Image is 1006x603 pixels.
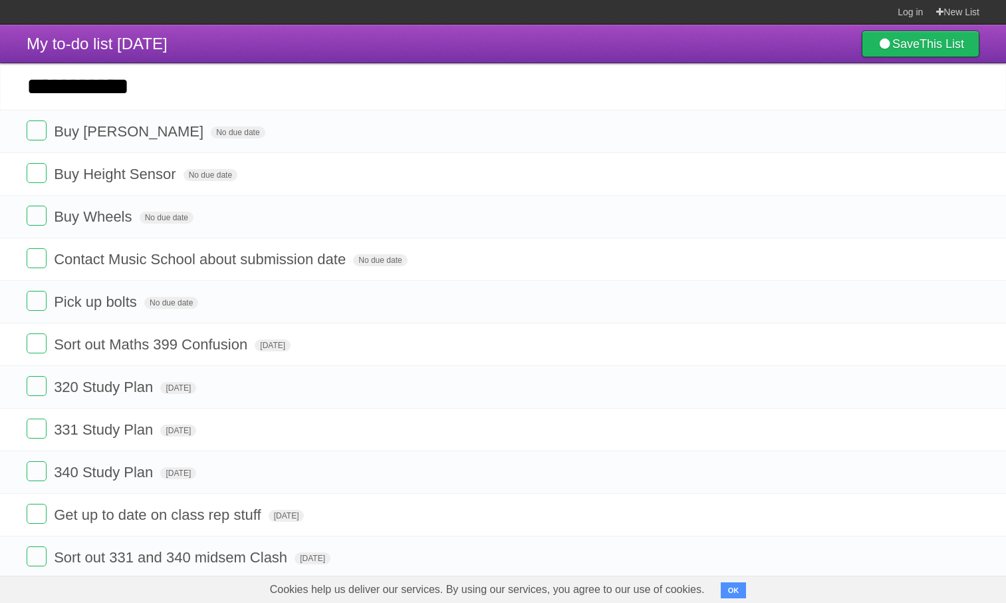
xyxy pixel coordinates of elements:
label: Done [27,120,47,140]
span: My to-do list [DATE] [27,35,168,53]
label: Done [27,504,47,524]
label: Done [27,248,47,268]
a: SaveThis List [862,31,979,57]
span: Cookies help us deliver our services. By using our services, you agree to our use of cookies. [257,576,718,603]
label: Done [27,333,47,353]
span: Buy Wheels [54,208,135,225]
span: [DATE] [295,552,330,564]
label: Done [27,419,47,439]
span: No due date [140,212,193,224]
span: [DATE] [269,510,305,522]
span: 331 Study Plan [54,421,156,438]
span: No due date [144,297,198,309]
span: Sort out Maths 399 Confusion [54,336,251,353]
span: No due date [184,169,237,181]
span: Buy Height Sensor [54,166,179,182]
label: Done [27,163,47,183]
span: 340 Study Plan [54,464,156,481]
label: Done [27,546,47,566]
span: No due date [353,254,407,266]
span: Pick up bolts [54,294,140,310]
span: Buy [PERSON_NAME] [54,123,207,140]
span: Sort out 331 and 340 midsem Clash [54,549,291,566]
label: Done [27,291,47,311]
span: [DATE] [160,467,196,479]
span: [DATE] [160,425,196,437]
b: This List [920,37,964,51]
span: [DATE] [255,339,291,351]
span: No due date [211,126,265,138]
label: Done [27,206,47,226]
label: Done [27,461,47,481]
span: 320 Study Plan [54,379,156,395]
span: [DATE] [160,382,196,394]
button: OK [721,582,747,598]
span: Contact Music School about submission date [54,251,349,268]
label: Done [27,376,47,396]
span: Get up to date on class rep stuff [54,506,264,523]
